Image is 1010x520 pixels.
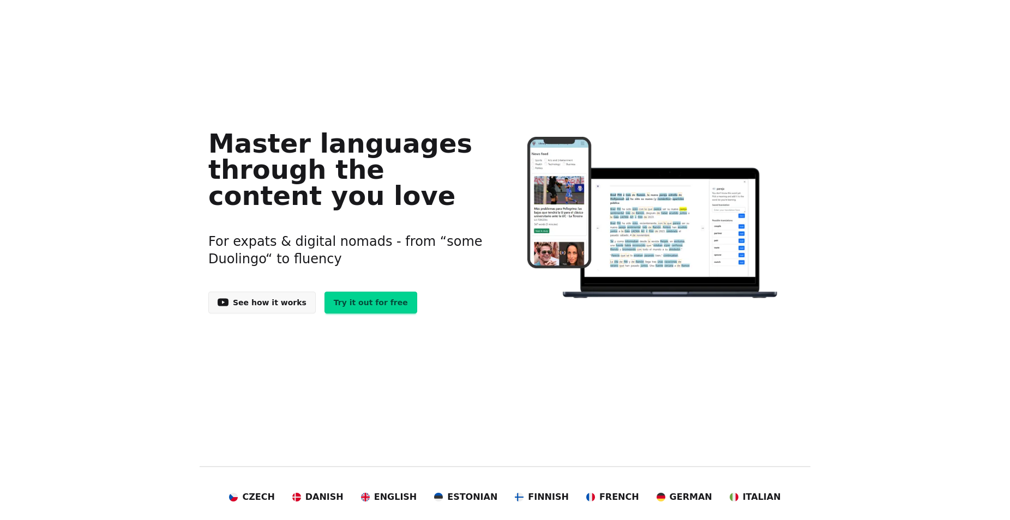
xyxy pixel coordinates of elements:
[506,137,802,300] img: Learn languages online
[208,130,488,209] h1: Master languages through the content you love
[292,491,344,504] a: Danish
[670,491,712,504] span: German
[208,292,316,313] a: See how it works
[229,491,274,504] a: Czech
[208,220,488,281] h3: For expats & digital nomads - from “some Duolingo“ to fluency
[324,292,417,313] a: Try it out for free
[374,491,417,504] span: English
[434,491,497,504] a: Estonian
[599,491,639,504] span: French
[305,491,344,504] span: Danish
[447,491,497,504] span: Estonian
[657,491,712,504] a: German
[361,491,417,504] a: English
[515,491,569,504] a: Finnish
[743,491,781,504] span: Italian
[586,491,639,504] a: French
[528,491,569,504] span: Finnish
[730,491,781,504] a: Italian
[242,491,274,504] span: Czech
